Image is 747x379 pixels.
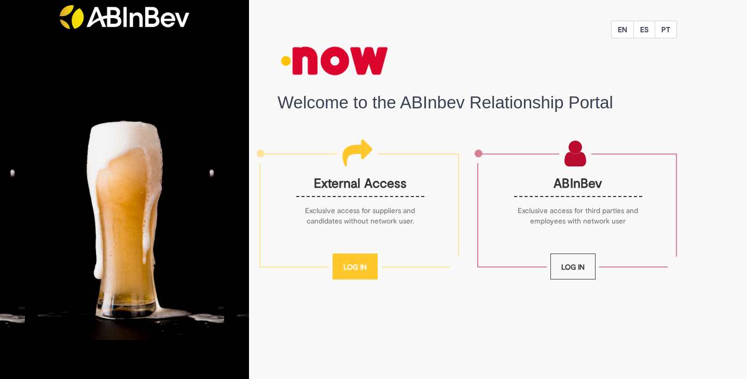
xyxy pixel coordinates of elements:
button: PT [655,21,677,38]
button: EN [611,21,634,38]
a: Log In [333,254,378,279]
a: Log In [550,254,596,279]
p: Exclusive access for suppliers and candidates without network user. [289,205,431,226]
p: Exclusive access for third parties and employees with network user [507,205,649,226]
button: ES [633,21,655,38]
img: logo_now_small.png [278,38,392,83]
h1: Welcome to the ABInbev Relationship Portal [278,93,677,112]
img: ABInbev-white.png [60,5,189,29]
